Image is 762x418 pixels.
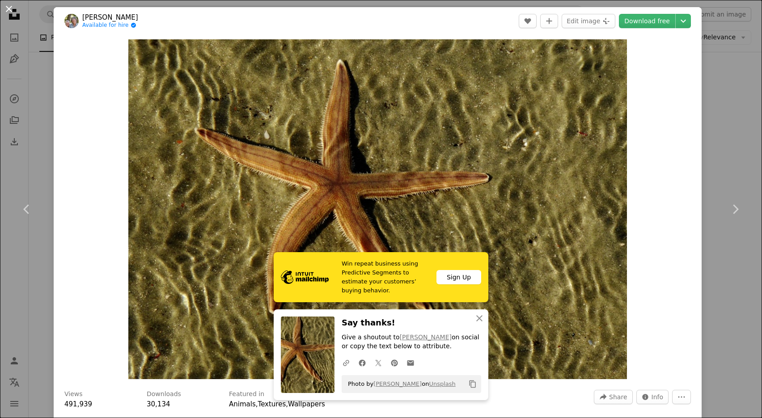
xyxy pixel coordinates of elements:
h3: Featured in [229,390,264,399]
button: Stats about this image [636,390,669,404]
a: [PERSON_NAME] [400,334,452,341]
span: Win repeat business using Predictive Segments to estimate your customers’ buying behavior. [342,259,429,295]
a: Share on Twitter [370,354,386,372]
button: Choose download size [676,14,691,28]
button: Edit image [562,14,615,28]
span: 491,939 [64,400,92,408]
span: , [286,400,288,408]
a: Share on Facebook [354,354,370,372]
a: Animals [229,400,256,408]
span: 30,134 [147,400,170,408]
div: Sign Up [436,270,481,284]
a: Share over email [402,354,419,372]
h3: Views [64,390,83,399]
span: Share [609,390,627,404]
button: Share this image [594,390,632,404]
button: Zoom in on this image [128,39,627,379]
img: Go to Patti Black's profile [64,14,79,28]
img: file-1690386555781-336d1949dad1image [281,270,329,284]
button: Add to Collection [540,14,558,28]
p: Give a shoutout to on social or copy the text below to attribute. [342,333,481,351]
a: [PERSON_NAME] [373,380,422,387]
h3: Say thanks! [342,317,481,329]
a: [PERSON_NAME] [82,13,138,22]
span: , [256,400,258,408]
span: Photo by on [343,377,456,391]
a: Available for hire [82,22,138,29]
img: a starfish in shallow water on a beach [128,39,627,379]
a: Next [708,166,762,252]
a: Wallpapers [288,400,325,408]
a: Win repeat business using Predictive Segments to estimate your customers’ buying behavior.Sign Up [274,252,488,302]
a: Download free [619,14,675,28]
a: Textures [258,400,286,408]
a: Unsplash [429,380,455,387]
button: Like [519,14,537,28]
a: Share on Pinterest [386,354,402,372]
span: Info [652,390,664,404]
button: Copy to clipboard [465,376,480,392]
button: More Actions [672,390,691,404]
h3: Downloads [147,390,181,399]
